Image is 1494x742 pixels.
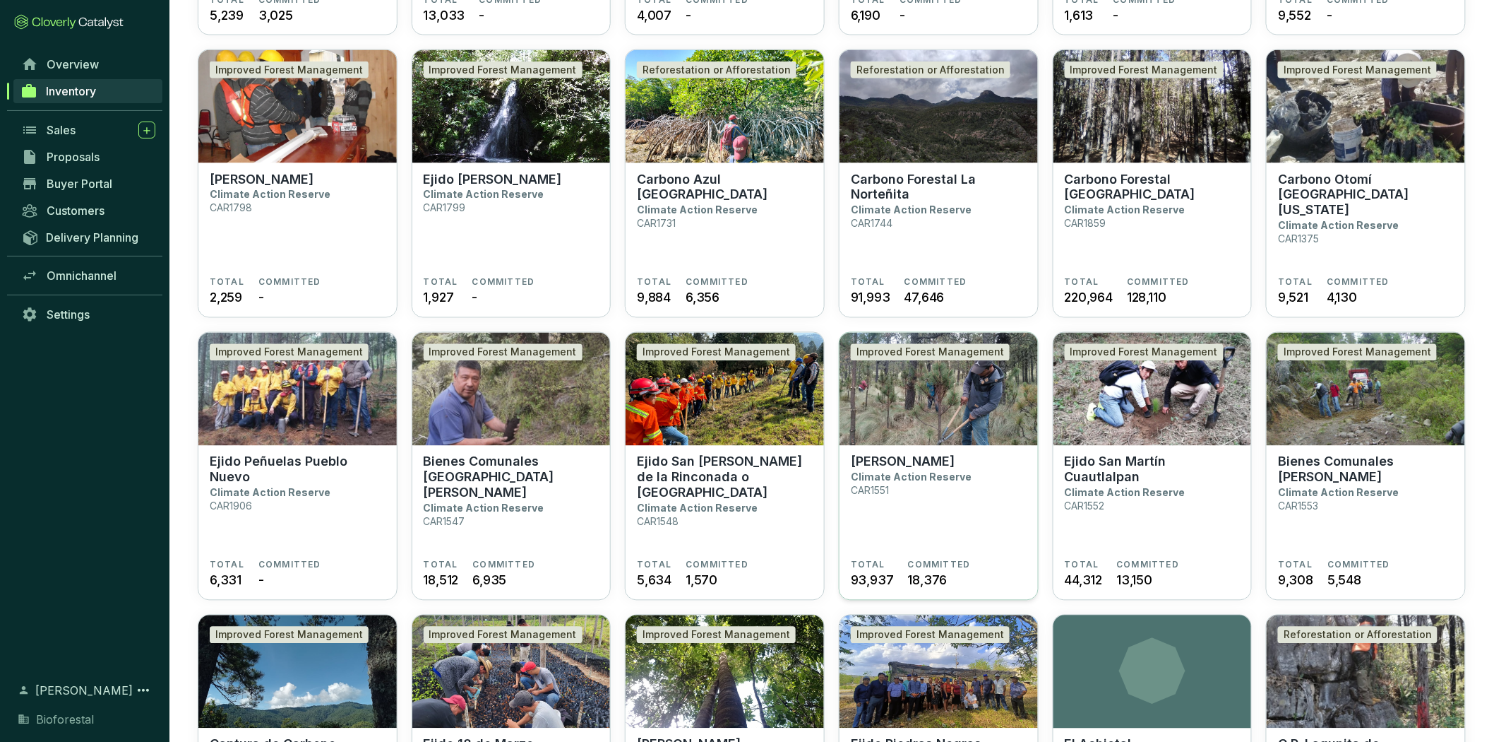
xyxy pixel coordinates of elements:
span: - [258,288,264,307]
span: TOTAL [210,277,244,288]
span: 2,259 [210,288,242,307]
span: Proposals [47,150,100,164]
span: 9,884 [637,288,671,307]
span: 128,110 [1127,288,1166,307]
span: COMMITTED [1327,560,1390,571]
p: Ejido San [PERSON_NAME] de la Rinconada o [GEOGRAPHIC_DATA] [637,454,813,501]
span: - [900,6,905,25]
span: 47,646 [904,288,945,307]
span: COMMITTED [904,277,967,288]
a: Ejido Jonuco PedernalesImproved Forest ManagementEjido [PERSON_NAME]Climate Action ReserveCAR1799... [412,49,611,318]
p: Climate Action Reserve [1065,204,1185,216]
img: Ejido San Antonio de la Rinconada o Tlaltecahuacan [626,333,824,446]
p: CAR1548 [637,516,679,528]
p: CAR1799 [424,202,466,214]
p: CAR1375 [1278,233,1319,245]
img: Carbono Forestal La Norteñita [839,50,1038,163]
span: COMMITTED [258,277,321,288]
div: Improved Forest Management [424,61,582,78]
span: Inventory [46,84,96,98]
span: COMMITTED [686,560,748,571]
img: Ejido Peñuelas Pueblo Nuevo [198,333,397,446]
a: Carbono Otomí La FloridaImproved Forest ManagementCarbono Otomí [GEOGRAPHIC_DATA][US_STATE]Climat... [1266,49,1466,318]
div: Reforestation or Afforestation [851,61,1010,78]
div: Reforestation or Afforestation [637,61,796,78]
span: TOTAL [851,560,885,571]
p: [PERSON_NAME] [851,454,955,470]
p: Climate Action Reserve [210,487,330,499]
div: Reforestation or Afforestation [1278,627,1438,644]
img: Ejido Jonuco Pedernales [412,50,611,163]
div: Improved Forest Management [210,61,369,78]
a: Ejido TlalmanalcoImproved Forest Management[PERSON_NAME]Climate Action ReserveCAR1551TOTAL93,937C... [839,332,1039,601]
div: Improved Forest Management [851,627,1010,644]
a: Sales [14,118,162,142]
span: COMMITTED [1116,560,1179,571]
div: Improved Forest Management [424,344,582,361]
span: Omnichannel [47,269,116,283]
span: - [472,288,478,307]
a: Buyer Portal [14,172,162,196]
span: TOTAL [210,560,244,571]
a: Ejido San Antonio de la Rinconada o Tlaltecahuacan Improved Forest ManagementEjido San [PERSON_NA... [625,332,825,601]
span: Bioforestal [36,711,94,728]
span: 91,993 [851,288,890,307]
div: Improved Forest Management [1065,61,1224,78]
div: Improved Forest Management [1278,61,1437,78]
span: 6,935 [472,571,506,590]
img: Bienes Comunales Santiago Cuautenco [1267,333,1465,446]
p: CAR1553 [1278,500,1318,512]
span: COMMITTED [472,560,535,571]
span: 13,150 [1116,571,1152,590]
span: 1,613 [1065,6,1094,25]
span: 18,376 [908,571,948,590]
a: Omnichannel [14,264,162,288]
span: COMMITTED [1327,277,1390,288]
div: Improved Forest Management [637,344,796,361]
a: Carbono Azul Playa TortugaReforestation or AfforestationCarbono Azul [GEOGRAPHIC_DATA]Climate Act... [625,49,825,318]
span: 13,033 [424,6,465,25]
span: 44,312 [1065,571,1103,590]
p: Carbono Otomí [GEOGRAPHIC_DATA][US_STATE] [1278,172,1454,218]
p: CAR1906 [210,500,252,512]
p: Climate Action Reserve [210,189,330,201]
span: Delivery Planning [46,230,138,245]
div: Improved Forest Management [210,344,369,361]
p: Climate Action Reserve [1065,487,1185,499]
span: 220,964 [1065,288,1113,307]
a: Ejido OcojalaImproved Forest Management[PERSON_NAME]Climate Action ReserveCAR1798TOTAL2,259COMMIT... [198,49,398,318]
p: CAR1744 [851,218,892,230]
span: - [258,571,264,590]
span: Buyer Portal [47,177,112,191]
div: Improved Forest Management [424,627,582,644]
p: Bienes Comunales [PERSON_NAME] [1278,454,1454,485]
span: 4,130 [1327,288,1357,307]
span: 6,190 [851,6,880,25]
p: Carbono Forestal La Norteñita [851,172,1027,203]
span: TOTAL [637,277,671,288]
span: 9,521 [1278,288,1308,307]
span: 5,239 [210,6,244,25]
span: 1,570 [686,571,717,590]
span: [PERSON_NAME] [35,682,133,699]
span: TOTAL [637,560,671,571]
span: 93,937 [851,571,894,590]
img: Ejido 18 de Marzo [412,616,611,729]
span: TOTAL [1278,277,1313,288]
p: Bienes Comunales [GEOGRAPHIC_DATA][PERSON_NAME] [424,454,599,501]
p: Climate Action Reserve [637,204,758,216]
span: TOTAL [1278,560,1313,571]
div: Improved Forest Management [1278,344,1437,361]
a: Bienes Comunales Santiago CuautencoImproved Forest ManagementBienes Comunales [PERSON_NAME]Climat... [1266,332,1466,601]
p: Climate Action Reserve [424,502,544,514]
a: Bienes Comunales San Pedro EcatzingoImproved Forest ManagementBienes Comunales [GEOGRAPHIC_DATA][... [412,332,611,601]
span: 5,548 [1327,571,1361,590]
img: Bienes Comunales San Pedro Ecatzingo [412,333,611,446]
div: Improved Forest Management [210,627,369,644]
a: Settings [14,302,162,326]
span: - [1327,6,1332,25]
span: TOTAL [851,277,885,288]
p: CAR1547 [424,516,465,528]
p: Carbono Azul [GEOGRAPHIC_DATA] [637,172,813,203]
span: TOTAL [424,277,458,288]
